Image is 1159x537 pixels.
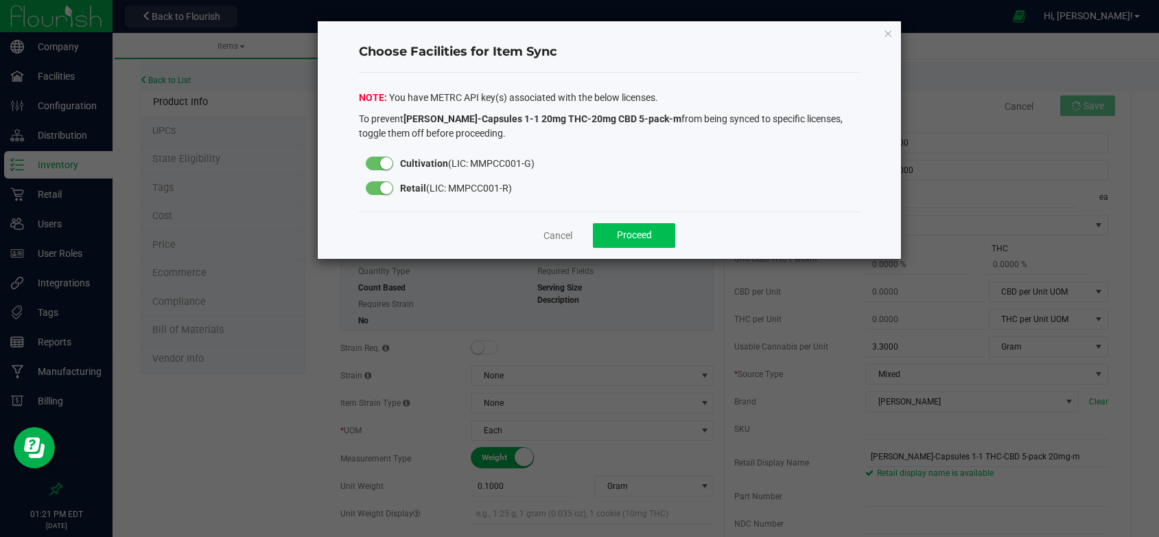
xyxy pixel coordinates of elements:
[400,158,448,169] strong: Cultivation
[543,229,572,242] a: Cancel
[400,183,426,194] strong: Retail
[359,43,860,61] h4: Choose Facilities for Item Sync
[403,113,681,124] strong: [PERSON_NAME]-Capsules 1-1 20mg THC-20mg CBD 5-pack-m
[593,223,675,248] button: Proceed
[400,158,535,169] span: (LIC: MMPCC001-G)
[617,229,652,240] span: Proceed
[883,25,893,41] button: Close modal
[400,183,512,194] span: (LIC: MMPCC001-R)
[14,427,55,468] iframe: Resource center
[359,112,860,141] p: To prevent from being synced to specific licenses, toggle them off before proceeding.
[359,91,860,144] div: You have METRC API key(s) associated with the below licenses.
